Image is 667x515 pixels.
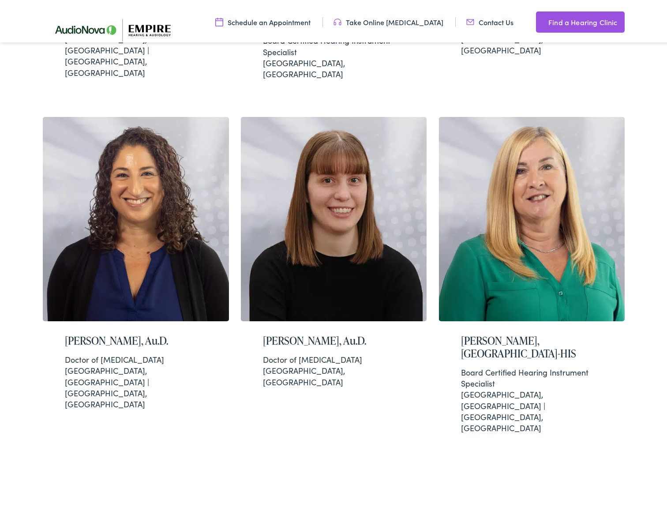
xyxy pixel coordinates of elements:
[333,15,341,24] img: utility icon
[43,114,229,444] a: Rebecca Falk is an audiologist at Empire Hearing and Audiology in New Hartford, NY. [PERSON_NAME]...
[263,332,405,345] h2: [PERSON_NAME], Au.D.
[263,32,405,54] div: Board Certified Hearing Instrument Specialist
[466,15,474,24] img: utility icon
[263,351,405,385] div: [GEOGRAPHIC_DATA], [GEOGRAPHIC_DATA]
[439,114,625,444] a: Wendi Trousdale is a hearing aid dispenser at Empire Hearing and Audiology in New Hartford, NY. [...
[215,15,311,24] a: Schedule an Appointment
[466,15,513,24] a: Contact Us
[263,351,405,362] div: Doctor of [MEDICAL_DATA]
[536,14,544,25] img: utility icon
[461,364,603,431] div: [GEOGRAPHIC_DATA], [GEOGRAPHIC_DATA] | [GEOGRAPHIC_DATA], [GEOGRAPHIC_DATA]
[65,351,207,407] div: [GEOGRAPHIC_DATA], [GEOGRAPHIC_DATA] | [GEOGRAPHIC_DATA], [GEOGRAPHIC_DATA]
[333,15,443,24] a: Take Online [MEDICAL_DATA]
[263,32,405,77] div: [GEOGRAPHIC_DATA], [GEOGRAPHIC_DATA]
[43,114,229,319] img: Rebecca Falk is an audiologist at Empire Hearing and Audiology in New Hartford, NY.
[65,332,207,345] h2: [PERSON_NAME], Au.D.
[461,332,603,357] h2: [PERSON_NAME], [GEOGRAPHIC_DATA]-HIS
[461,364,603,386] div: Board Certified Hearing Instrument Specialist
[215,15,223,24] img: utility icon
[439,114,625,319] img: Wendi Trousdale is a hearing aid dispenser at Empire Hearing and Audiology in New Hartford, NY.
[241,114,427,319] img: Sarah Leon is an audiologist at Empire Hearing and Audiology in Amherst, New York.
[65,351,207,362] div: Doctor of [MEDICAL_DATA]
[536,9,624,30] a: Find a Hearing Clinic
[241,114,427,444] a: Sarah Leon is an audiologist at Empire Hearing and Audiology in Amherst, New York. [PERSON_NAME],...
